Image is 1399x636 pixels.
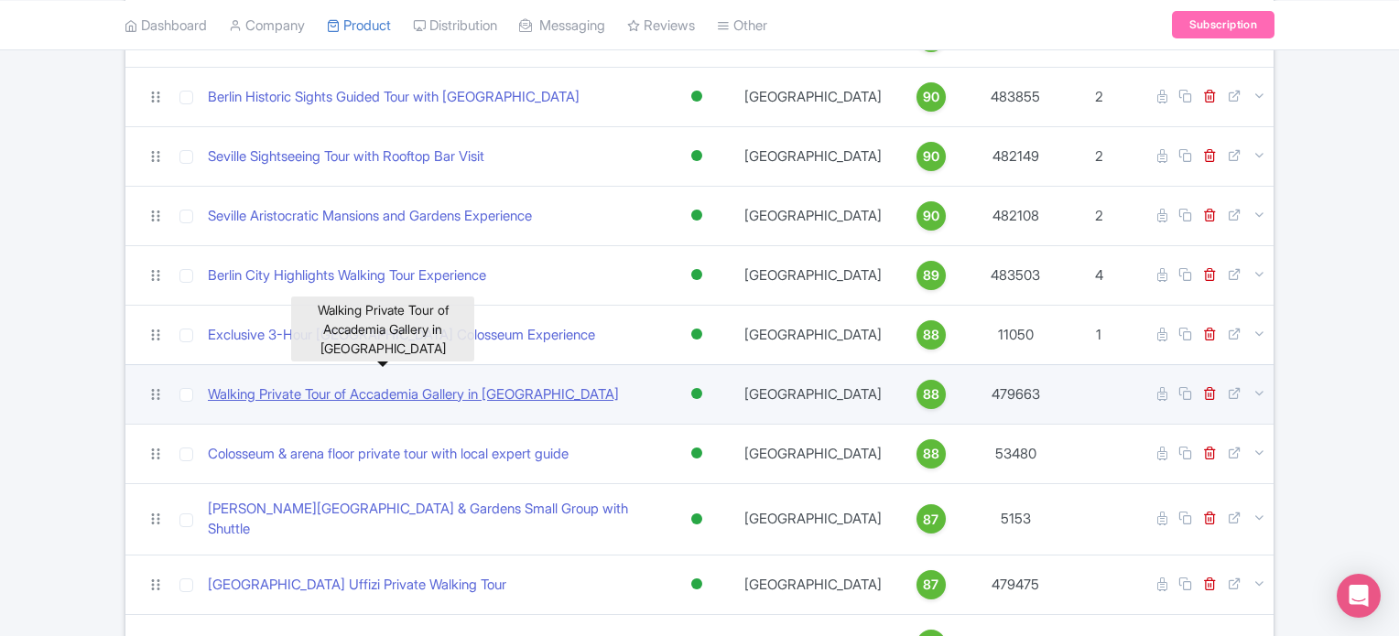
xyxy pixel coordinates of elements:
span: 87 [923,575,938,595]
span: 88 [923,325,939,345]
span: 1 [1096,326,1101,343]
td: 483503 [970,245,1062,305]
span: 2 [1095,88,1103,105]
td: 5153 [970,483,1062,555]
a: Exclusive 3-Hour [GEOGRAPHIC_DATA] Colosseum Experience [208,325,595,346]
span: 90 [923,206,939,226]
td: [GEOGRAPHIC_DATA] [733,186,893,245]
span: 90 [923,87,939,107]
div: Active [688,506,706,533]
div: Active [688,262,706,288]
span: 89 [923,265,939,286]
td: [GEOGRAPHIC_DATA] [733,483,893,555]
a: 90 [900,201,962,231]
a: [PERSON_NAME][GEOGRAPHIC_DATA] & Gardens Small Group with Shuttle [208,499,653,540]
a: 90 [900,142,962,171]
td: [GEOGRAPHIC_DATA] [733,245,893,305]
td: 482108 [970,186,1062,245]
div: Open Intercom Messenger [1337,574,1381,618]
div: Active [688,571,706,598]
a: 88 [900,320,962,350]
a: Subscription [1172,11,1274,38]
a: Seville Sightseeing Tour with Rooftop Bar Visit [208,146,484,167]
span: 4 [1095,266,1103,284]
td: 482149 [970,126,1062,186]
td: 479475 [970,555,1062,614]
td: [GEOGRAPHIC_DATA] [733,424,893,483]
a: 88 [900,439,962,469]
a: 89 [900,261,962,290]
div: Active [688,143,706,169]
div: Active [688,202,706,229]
a: [GEOGRAPHIC_DATA] Uffizi Private Walking Tour [208,575,506,596]
a: 88 [900,380,962,409]
span: 90 [923,146,939,167]
a: Berlin Historic Sights Guided Tour with [GEOGRAPHIC_DATA] [208,87,580,108]
a: 87 [900,570,962,599]
a: 90 [900,82,962,112]
span: 2 [1095,207,1103,224]
div: Active [688,83,706,110]
span: 88 [923,444,939,464]
td: [GEOGRAPHIC_DATA] [733,126,893,186]
a: Walking Private Tour of Accademia Gallery in [GEOGRAPHIC_DATA] [208,384,619,405]
td: [GEOGRAPHIC_DATA] [733,305,893,364]
a: Berlin City Highlights Walking Tour Experience [208,265,486,286]
td: 11050 [970,305,1062,364]
div: Active [688,381,706,407]
td: [GEOGRAPHIC_DATA] [733,364,893,424]
span: 2 [1095,147,1103,165]
td: [GEOGRAPHIC_DATA] [733,555,893,614]
td: 483855 [970,67,1062,126]
td: 479663 [970,364,1062,424]
td: 53480 [970,424,1062,483]
td: [GEOGRAPHIC_DATA] [733,67,893,126]
a: Seville Aristocratic Mansions and Gardens Experience [208,206,532,227]
span: 87 [923,510,938,530]
div: Active [688,321,706,348]
a: 87 [900,504,962,534]
a: Colosseum & arena floor private tour with local expert guide [208,444,569,465]
span: 88 [923,384,939,404]
div: Walking Private Tour of Accademia Gallery in [GEOGRAPHIC_DATA] [291,296,474,361]
div: Active [688,440,706,467]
